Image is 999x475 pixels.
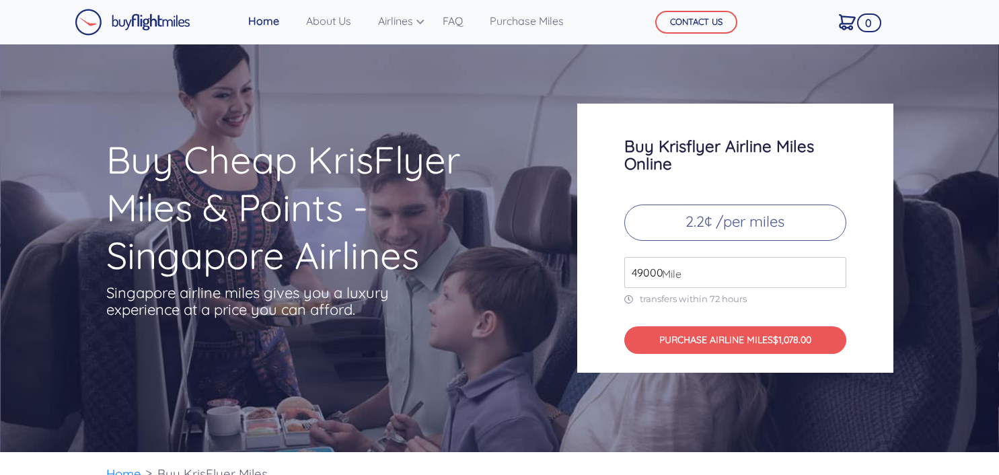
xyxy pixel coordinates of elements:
[106,136,525,279] h1: Buy Cheap KrisFlyer Miles & Points - Singapore Airlines
[624,293,846,305] p: transfers within 72 hours
[484,7,569,34] a: Purchase Miles
[243,7,285,34] a: Home
[839,14,856,30] img: Cart
[773,334,811,346] span: $1,078.00
[75,9,190,36] img: Buy Flight Miles Logo
[624,137,846,172] h3: Buy Krisflyer Airline Miles Online
[437,7,468,34] a: FAQ
[106,285,409,318] p: Singapore airline miles gives you a luxury experience at a price you can afford.
[857,13,882,32] span: 0
[655,11,737,34] button: CONTACT US
[624,205,846,241] p: 2.2¢ /per miles
[301,7,357,34] a: About Us
[834,7,861,36] a: 0
[655,266,681,282] span: Mile
[373,7,421,34] a: Airlines
[75,5,190,39] a: Buy Flight Miles Logo
[624,326,846,354] button: PURCHASE AIRLINE MILES$1,078.00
